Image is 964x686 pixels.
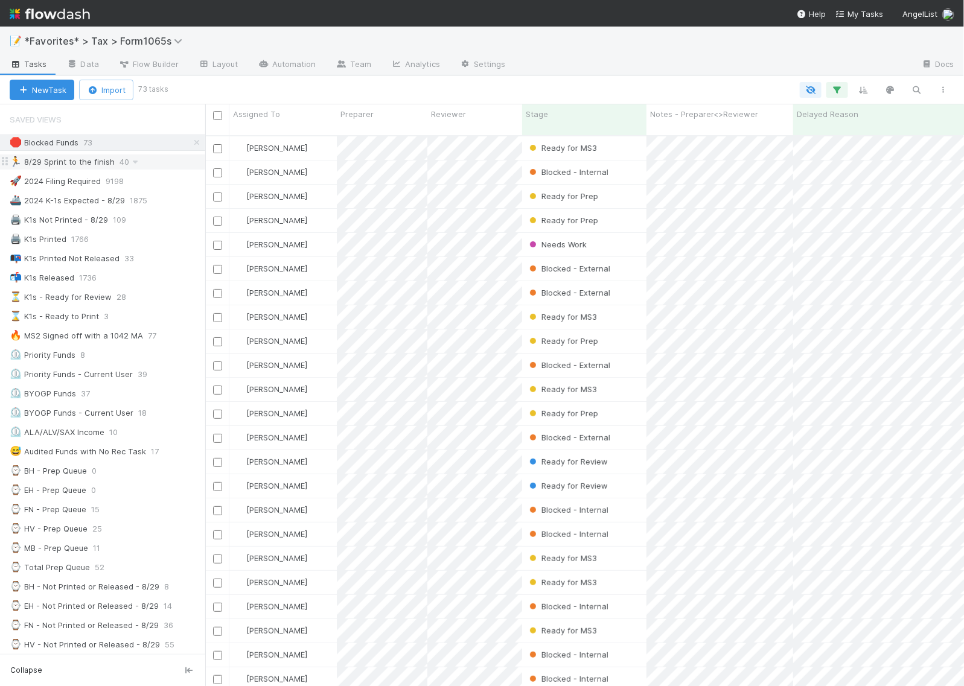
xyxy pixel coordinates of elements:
div: K1s Released [10,270,74,285]
div: Blocked - Internal [527,166,608,178]
img: avatar_711f55b7-5a46-40da-996f-bc93b6b86381.png [235,360,244,370]
span: 🏃 [10,156,22,167]
input: Toggle Row Selected [213,506,222,515]
span: 11 [93,541,112,556]
span: 17 [151,444,171,459]
img: avatar_711f55b7-5a46-40da-996f-bc93b6b86381.png [235,312,244,322]
div: [PERSON_NAME] [234,552,307,564]
div: Blocked - External [527,287,610,299]
img: avatar_711f55b7-5a46-40da-996f-bc93b6b86381.png [235,674,244,684]
div: Ready for MS3 [527,552,597,564]
span: 🛑 [10,137,22,147]
div: Total Prep Queue [10,560,90,575]
div: Blocked - External [527,262,610,275]
a: Analytics [381,56,450,75]
span: 1736 [79,270,109,285]
span: 37 [81,386,102,401]
span: Ready for MS3 [527,553,597,563]
a: Automation [248,56,326,75]
div: Priority Funds [10,348,75,363]
span: [PERSON_NAME] [246,553,307,563]
div: Ready for Prep [527,335,598,347]
div: 2024 K-1s Expected - 8/29 [10,193,125,208]
span: 1766 [71,232,101,247]
div: [PERSON_NAME] [234,359,307,371]
div: Ready for MS3 [527,383,597,395]
span: ⌚ [10,562,22,572]
div: [PERSON_NAME] [234,166,307,178]
span: 0 [92,463,109,478]
span: [PERSON_NAME] [246,336,307,346]
span: 9198 [106,174,136,189]
img: avatar_711f55b7-5a46-40da-996f-bc93b6b86381.png [235,650,244,659]
span: Blocked - Internal [527,505,608,515]
span: 📝 [10,36,22,46]
input: Toggle Row Selected [213,651,222,660]
span: Blocked - Internal [527,650,608,659]
span: 3 [104,309,121,324]
div: HV - Not Printed or Released - 8/29 [10,637,160,652]
div: Blocked - Internal [527,504,608,516]
span: 🔥 [10,330,22,340]
span: Saved Views [10,107,62,132]
input: Toggle Row Selected [213,386,222,395]
span: 40 [120,154,141,170]
button: NewTask [10,80,74,100]
span: Assigned To [233,108,280,120]
input: Toggle Row Selected [213,603,222,612]
div: K1s - Ready to Print [10,309,99,324]
input: Toggle Row Selected [213,289,222,298]
div: 2024 Filing Required [10,174,101,189]
input: Toggle Row Selected [213,265,222,274]
div: Ready for Prep [527,407,598,419]
img: avatar_d45d11ee-0024-4901-936f-9df0a9cc3b4e.png [235,626,244,635]
a: Flow Builder [109,56,188,75]
div: [PERSON_NAME] [234,383,307,395]
span: [PERSON_NAME] [246,529,307,539]
input: Toggle Row Selected [213,675,222,684]
a: Layout [188,56,248,75]
span: ⌚ [10,523,22,533]
div: [PERSON_NAME] [234,287,307,299]
span: 77 [148,328,168,343]
a: My Tasks [835,8,883,20]
span: Blocked - Internal [527,529,608,539]
div: K1s Not Printed - 8/29 [10,212,108,227]
div: [PERSON_NAME] [234,600,307,612]
div: K1s - Ready for Review [10,290,112,305]
input: Toggle Row Selected [213,434,222,443]
img: avatar_66854b90-094e-431f-b713-6ac88429a2b8.png [235,433,244,442]
div: FN - Not Printed or Released - 8/29 [10,618,159,633]
span: [PERSON_NAME] [246,626,307,635]
div: Blocked - Internal [527,528,608,540]
span: ⌚ [10,620,22,630]
span: Blocked - External [527,433,610,442]
img: avatar_d45d11ee-0024-4901-936f-9df0a9cc3b4e.png [235,191,244,201]
input: Toggle Row Selected [213,410,222,419]
div: [PERSON_NAME] [234,480,307,492]
span: ⌚ [10,465,22,475]
span: ⌛ [10,311,22,321]
span: 🚢 [10,195,22,205]
span: Ready for Prep [527,191,598,201]
span: 8 [80,348,97,363]
span: ⌚ [10,639,22,649]
input: Toggle Row Selected [213,579,222,588]
div: EH - Prep Queue [10,483,86,498]
span: Ready for Prep [527,215,598,225]
input: Toggle Row Selected [213,217,222,226]
img: logo-inverted-e16ddd16eac7371096b0.svg [10,4,90,24]
div: Ready for MS3 [527,311,597,323]
div: Ready for Review [527,456,608,468]
div: 8/29 Sprint to the finish [10,154,115,170]
span: ⌚ [10,581,22,591]
div: EH - Not Printed or Released - 8/29 [10,599,159,614]
div: Ready for MS3 [527,576,597,588]
span: [PERSON_NAME] [246,215,307,225]
a: Team [326,56,381,75]
img: avatar_66854b90-094e-431f-b713-6ac88429a2b8.png [235,167,244,177]
div: [PERSON_NAME] [234,214,307,226]
div: [PERSON_NAME] [234,190,307,202]
img: avatar_d45d11ee-0024-4901-936f-9df0a9cc3b4e.png [235,215,244,225]
span: Flow Builder [118,58,179,70]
